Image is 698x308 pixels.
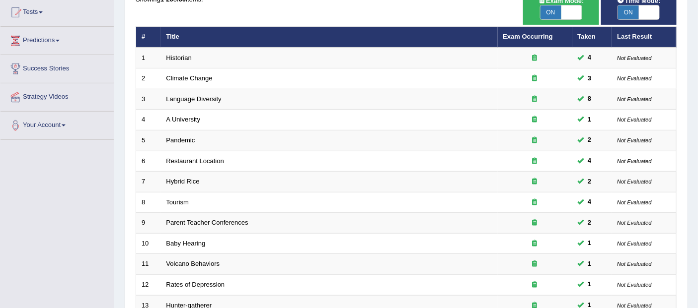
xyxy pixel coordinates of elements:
td: 11 [136,254,161,275]
span: You can still take this question [584,73,596,84]
a: Your Account [0,112,114,136]
a: Volcano Behaviors [166,260,220,267]
a: Exam Occurring [503,33,553,40]
small: Not Evaluated [618,137,652,143]
span: You can still take this question [584,197,596,207]
div: Exam occurring question [503,177,567,186]
small: Not Evaluated [618,241,652,246]
small: Not Evaluated [618,55,652,61]
td: 2 [136,68,161,89]
td: 8 [136,192,161,213]
span: ON [541,5,561,19]
th: Title [161,27,498,48]
th: # [136,27,161,48]
div: Exam occurring question [503,239,567,248]
td: 4 [136,110,161,130]
small: Not Evaluated [618,75,652,81]
span: You can still take this question [584,259,596,269]
td: 1 [136,48,161,68]
div: Exam occurring question [503,74,567,83]
th: Taken [572,27,612,48]
small: Not Evaluated [618,282,652,288]
div: Exam occurring question [503,95,567,104]
small: Not Evaluated [618,158,652,164]
td: 5 [136,130,161,151]
div: Exam occurring question [503,198,567,207]
a: Language Diversity [166,95,222,103]
td: 3 [136,89,161,110]
a: Historian [166,54,192,62]
div: Exam occurring question [503,218,567,228]
a: Rates of Depression [166,281,225,288]
small: Not Evaluated [618,96,652,102]
a: Hybrid Rice [166,178,200,185]
span: You can still take this question [584,156,596,166]
a: Restaurant Location [166,157,224,165]
a: Strategy Videos [0,83,114,108]
td: 7 [136,172,161,192]
a: Success Stories [0,55,114,80]
small: Not Evaluated [618,220,652,226]
span: You can still take this question [584,218,596,228]
small: Not Evaluated [618,199,652,205]
span: You can still take this question [584,115,596,125]
div: Exam occurring question [503,54,567,63]
a: Tourism [166,198,189,206]
div: Exam occurring question [503,136,567,145]
td: 9 [136,213,161,234]
span: ON [618,5,639,19]
small: Not Evaluated [618,261,652,267]
div: Exam occurring question [503,280,567,290]
span: You can still take this question [584,238,596,248]
td: 12 [136,274,161,295]
small: Not Evaluated [618,117,652,123]
span: You can still take this question [584,177,596,187]
div: Exam occurring question [503,115,567,124]
small: Not Evaluated [618,179,652,185]
th: Last Result [612,27,677,48]
div: Exam occurring question [503,157,567,166]
span: You can still take this question [584,135,596,145]
a: Baby Hearing [166,240,206,247]
a: Predictions [0,27,114,52]
span: You can still take this question [584,279,596,290]
td: 10 [136,233,161,254]
td: 6 [136,151,161,172]
a: Climate Change [166,74,213,82]
span: You can still take this question [584,53,596,63]
a: Pandemic [166,136,195,144]
a: A University [166,116,201,123]
div: Exam occurring question [503,259,567,269]
a: Parent Teacher Conferences [166,219,248,226]
span: You can still take this question [584,94,596,104]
